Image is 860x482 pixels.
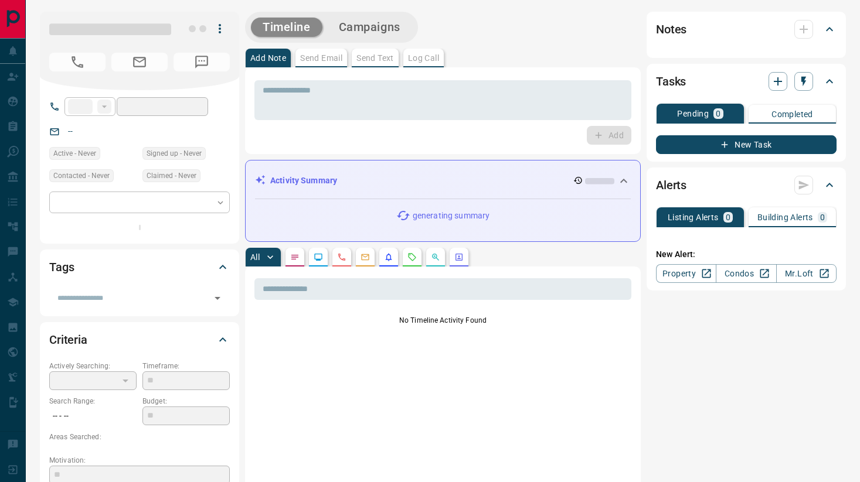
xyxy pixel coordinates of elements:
button: Timeline [251,18,322,37]
span: Claimed - Never [147,170,196,182]
div: Activity Summary [255,170,631,192]
svg: Opportunities [431,252,440,262]
a: Property [656,264,716,283]
p: Completed [771,110,813,118]
span: No Number [174,53,230,71]
p: Timeframe: [142,361,230,371]
p: 0 [726,213,730,221]
svg: Notes [290,252,300,262]
span: Active - Never [53,148,96,159]
p: Motivation: [49,455,230,466]
p: Listing Alerts [668,213,719,221]
p: Search Range: [49,396,137,406]
svg: Emails [361,252,370,262]
a: Condos [716,264,776,283]
span: Contacted - Never [53,170,110,182]
p: No Timeline Activity Found [254,315,631,326]
svg: Listing Alerts [384,252,393,262]
h2: Notes [656,20,686,39]
a: -- [68,127,73,136]
p: Activity Summary [270,175,337,187]
p: -- - -- [49,406,137,426]
h2: Tags [49,258,74,276]
svg: Requests [407,252,417,262]
div: Criteria [49,326,230,354]
p: All [250,253,260,261]
div: Notes [656,15,837,43]
span: No Email [111,53,168,71]
h2: Criteria [49,330,87,349]
svg: Calls [337,252,346,262]
h2: Tasks [656,72,686,91]
svg: Lead Browsing Activity [314,252,323,262]
p: Areas Searched: [49,432,230,442]
span: No Number [49,53,106,71]
svg: Agent Actions [454,252,464,262]
p: Pending [677,110,709,118]
p: 0 [716,110,720,118]
h2: Alerts [656,176,686,194]
div: Tags [49,253,230,281]
p: generating summary [413,210,490,222]
p: Building Alerts [757,213,813,221]
span: Signed up - Never [147,148,202,159]
button: Campaigns [327,18,412,37]
p: Budget: [142,396,230,406]
a: Mr.Loft [776,264,837,283]
p: 0 [820,213,825,221]
button: Open [209,290,226,306]
p: Add Note [250,54,286,62]
p: Actively Searching: [49,361,137,371]
div: Alerts [656,171,837,199]
div: Tasks [656,67,837,95]
p: New Alert: [656,248,837,261]
button: New Task [656,135,837,154]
